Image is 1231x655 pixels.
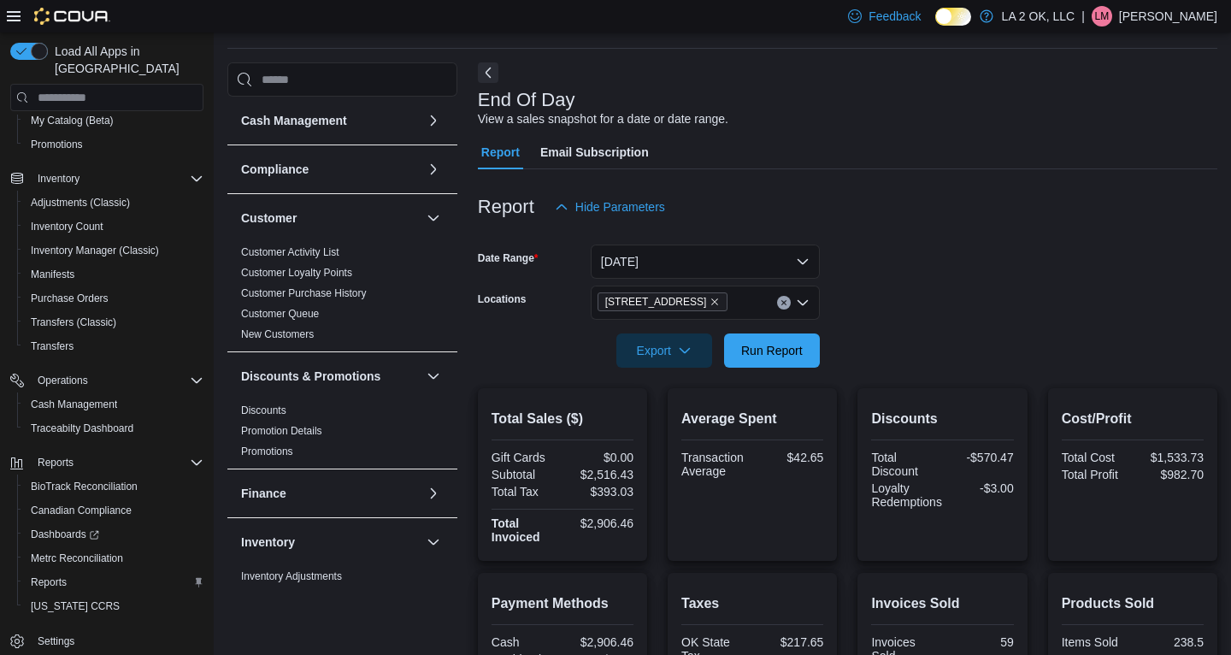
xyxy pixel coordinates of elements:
[1062,593,1204,614] h2: Products Sold
[31,575,67,589] span: Reports
[869,8,921,25] span: Feedback
[241,112,420,129] button: Cash Management
[241,161,420,178] button: Compliance
[796,296,810,310] button: Open list of options
[724,333,820,368] button: Run Report
[871,409,1013,429] h2: Discounts
[24,418,203,439] span: Traceabilty Dashboard
[492,593,633,614] h2: Payment Methods
[24,110,121,131] a: My Catalog (Beta)
[34,8,110,25] img: Cova
[3,451,210,475] button: Reports
[17,191,210,215] button: Adjustments (Classic)
[31,452,203,473] span: Reports
[241,368,380,385] h3: Discounts & Promotions
[24,596,203,617] span: Washington CCRS
[17,133,210,156] button: Promotions
[24,264,203,285] span: Manifests
[1062,451,1129,464] div: Total Cost
[741,342,803,359] span: Run Report
[241,570,342,582] a: Inventory Adjustments
[1062,635,1129,649] div: Items Sold
[681,593,823,614] h2: Taxes
[935,26,936,27] span: Dark Mode
[478,197,534,217] h3: Report
[540,135,649,169] span: Email Subscription
[241,445,293,458] span: Promotions
[1092,6,1112,27] div: Luis Machado
[31,552,123,565] span: Metrc Reconciliation
[24,500,138,521] a: Canadian Compliance
[241,267,352,279] a: Customer Loyalty Points
[24,240,166,261] a: Inventory Manager (Classic)
[31,631,81,652] a: Settings
[423,532,444,552] button: Inventory
[478,110,728,128] div: View a sales snapshot for a date or date range.
[24,572,203,593] span: Reports
[17,286,210,310] button: Purchase Orders
[756,451,823,464] div: $42.65
[949,481,1014,495] div: -$3.00
[1136,635,1204,649] div: 238.5
[478,292,527,306] label: Locations
[17,215,210,239] button: Inventory Count
[478,251,539,265] label: Date Range
[627,333,702,368] span: Export
[1119,6,1217,27] p: [PERSON_NAME]
[24,264,81,285] a: Manifests
[17,594,210,618] button: [US_STATE] CCRS
[17,570,210,594] button: Reports
[31,528,99,541] span: Dashboards
[241,485,286,502] h3: Finance
[423,159,444,180] button: Compliance
[241,245,339,259] span: Customer Activity List
[241,246,339,258] a: Customer Activity List
[241,209,420,227] button: Customer
[946,451,1014,464] div: -$570.47
[48,43,203,77] span: Load All Apps in [GEOGRAPHIC_DATA]
[492,468,559,481] div: Subtotal
[423,483,444,504] button: Finance
[31,168,203,189] span: Inventory
[423,110,444,131] button: Cash Management
[241,404,286,416] a: Discounts
[241,368,420,385] button: Discounts & Promotions
[31,168,86,189] button: Inventory
[1081,6,1085,27] p: |
[566,516,633,530] div: $2,906.46
[1136,468,1204,481] div: $982.70
[17,109,210,133] button: My Catalog (Beta)
[17,546,210,570] button: Metrc Reconciliation
[241,209,297,227] h3: Customer
[591,245,820,279] button: [DATE]
[24,524,203,545] span: Dashboards
[616,333,712,368] button: Export
[492,485,559,499] div: Total Tax
[24,336,203,357] span: Transfers
[17,334,210,358] button: Transfers
[241,266,352,280] span: Customer Loyalty Points
[17,392,210,416] button: Cash Management
[17,263,210,286] button: Manifests
[24,192,137,213] a: Adjustments (Classic)
[17,499,210,522] button: Canadian Compliance
[492,516,540,544] strong: Total Invoiced
[24,500,203,521] span: Canadian Compliance
[24,394,203,415] span: Cash Management
[24,312,123,333] a: Transfers (Classic)
[227,400,457,469] div: Discounts & Promotions
[1062,468,1129,481] div: Total Profit
[31,244,159,257] span: Inventory Manager (Classic)
[31,138,83,151] span: Promotions
[31,480,138,493] span: BioTrack Reconciliation
[871,593,1013,614] h2: Invoices Sold
[17,310,210,334] button: Transfers (Classic)
[24,476,203,497] span: BioTrack Reconciliation
[241,424,322,438] span: Promotion Details
[31,196,130,209] span: Adjustments (Classic)
[38,456,74,469] span: Reports
[31,292,109,305] span: Purchase Orders
[31,398,117,411] span: Cash Management
[3,369,210,392] button: Operations
[871,481,942,509] div: Loyalty Redemptions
